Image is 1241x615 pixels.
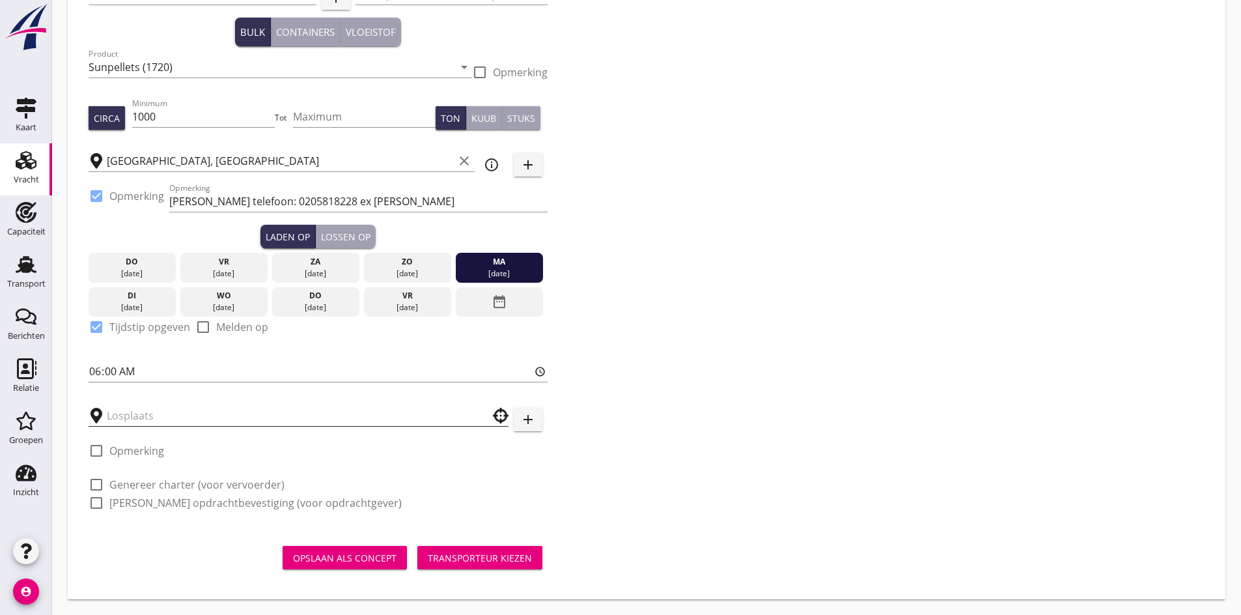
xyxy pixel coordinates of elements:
[293,106,436,127] input: Maximum
[13,488,39,496] div: Inzicht
[493,66,548,79] label: Opmerking
[466,106,502,130] button: Kuub
[14,175,39,184] div: Vracht
[92,290,173,302] div: di
[346,25,396,40] div: Vloeistof
[275,290,356,302] div: do
[7,279,46,288] div: Transport
[417,546,542,569] button: Transporteur kiezen
[184,268,264,279] div: [DATE]
[89,106,125,130] button: Circa
[107,150,454,171] input: Laadplaats
[92,268,173,279] div: [DATE]
[16,123,36,132] div: Kaart
[492,290,507,313] i: date_range
[235,18,271,46] button: Bulk
[92,256,173,268] div: do
[367,256,448,268] div: zo
[109,496,402,509] label: [PERSON_NAME] opdrachtbevestiging (voor opdrachtgever)
[436,106,466,130] button: Ton
[89,57,454,78] input: Product
[276,25,335,40] div: Containers
[240,25,265,40] div: Bulk
[520,412,536,427] i: add
[94,111,120,125] div: Circa
[459,268,540,279] div: [DATE]
[132,106,275,127] input: Minimum
[321,230,370,244] div: Lossen op
[92,302,173,313] div: [DATE]
[275,256,356,268] div: za
[3,3,49,51] img: logo-small.a267ee39.svg
[109,478,285,491] label: Genereer charter (voor vervoerder)
[169,191,548,212] input: Opmerking
[13,384,39,392] div: Relatie
[9,436,43,444] div: Groepen
[184,290,264,302] div: wo
[456,59,472,75] i: arrow_drop_down
[520,157,536,173] i: add
[456,153,472,169] i: clear
[271,18,341,46] button: Containers
[367,268,448,279] div: [DATE]
[184,302,264,313] div: [DATE]
[341,18,401,46] button: Vloeistof
[502,106,540,130] button: Stuks
[275,268,356,279] div: [DATE]
[283,546,407,569] button: Opslaan als concept
[184,256,264,268] div: vr
[459,256,540,268] div: ma
[109,321,190,334] label: Tijdstip opgeven
[260,225,316,248] button: Laden op
[316,225,376,248] button: Lossen op
[507,111,535,125] div: Stuks
[275,302,356,313] div: [DATE]
[8,332,45,340] div: Berichten
[367,302,448,313] div: [DATE]
[107,405,472,426] input: Losplaats
[471,111,496,125] div: Kuub
[428,551,532,565] div: Transporteur kiezen
[109,444,164,457] label: Opmerking
[367,290,448,302] div: vr
[216,321,268,334] label: Melden op
[109,190,164,203] label: Opmerking
[275,112,294,124] div: Tot
[484,157,499,173] i: info_outline
[266,230,310,244] div: Laden op
[7,227,46,236] div: Capaciteit
[293,551,397,565] div: Opslaan als concept
[13,579,39,605] i: account_circle
[441,111,460,125] div: Ton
